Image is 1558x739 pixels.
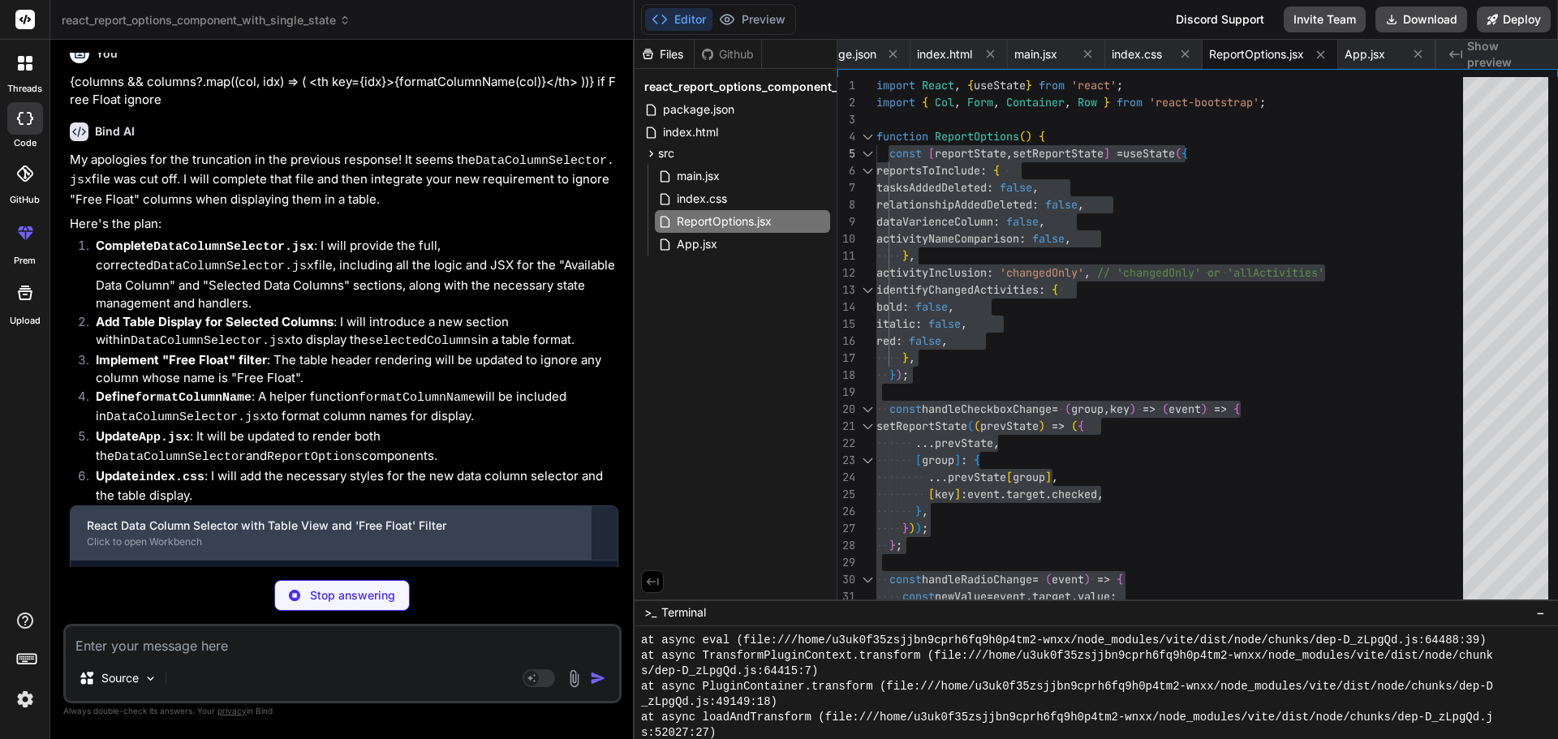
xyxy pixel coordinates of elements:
span: , [1006,146,1013,161]
label: code [14,136,37,150]
span: : [915,316,922,331]
span: : [987,265,993,280]
code: index.css [139,470,204,484]
img: attachment [565,669,583,688]
span: 'react-bootstrap' [1149,95,1259,110]
span: { [1078,419,1084,433]
strong: Add Table Display for Selected Columns [96,314,334,329]
span: : [902,299,909,314]
span: at async eval (file:///home/u3uk0f35zsjjbn9cprh6fq9h0p4tm2-wnxx/node_modules/vite/dist/node/chunk... [641,633,1487,648]
button: Editor [645,8,712,31]
span: event [967,487,1000,501]
span: dataVarienceColumn [876,214,993,229]
strong: Define [96,389,252,404]
div: 23 [837,452,855,469]
span: activityInclusion [876,265,987,280]
span: index.html [661,122,720,142]
div: Click to collapse the range. [857,418,878,435]
li: : I will add the necessary styles for the new data column selector and the table display. [83,467,618,505]
span: { [974,453,980,467]
div: 16 [837,333,855,350]
span: useState [974,78,1026,92]
div: 12 [837,264,855,281]
div: Discord Support [1166,6,1274,32]
button: Download [1375,6,1467,32]
div: 20 [837,401,855,418]
span: { [1117,572,1123,586]
div: Click to open Workbench [87,535,575,548]
span: => [1052,419,1065,433]
span: , [993,436,1000,450]
span: src [658,145,674,161]
span: ; [1259,95,1266,110]
span: , [1097,487,1104,501]
img: Pick Models [144,672,157,685]
span: ( [1019,129,1026,144]
span: import [876,78,915,92]
div: Click to collapse the range. [857,128,878,145]
div: 14 [837,299,855,316]
span: false [1000,180,1032,195]
li: : I will provide the full, corrected file, including all the logic and JSX for the "Available Dat... [83,237,618,313]
p: Here's the plan: [70,215,618,234]
span: ... [928,470,948,484]
label: prem [14,254,36,268]
span: const [902,589,935,604]
span: } [902,350,909,365]
span: = [1032,572,1039,586]
span: , [1039,214,1045,229]
span: index.css [675,189,729,208]
div: 19 [837,384,855,401]
div: 3 [837,111,855,128]
span: const [889,572,922,586]
span: = [1117,146,1123,161]
span: , [909,350,915,365]
div: 25 [837,486,855,503]
span: . [1071,589,1078,604]
div: Github [695,46,761,62]
span: event [1052,572,1084,586]
div: 5 [837,145,855,162]
label: Upload [10,314,41,328]
span: false [928,316,961,331]
strong: Complete [96,238,314,253]
div: Click to collapse the range. [857,162,878,179]
span: ) [1039,419,1045,433]
span: − [1536,604,1545,621]
span: event [1168,402,1201,416]
span: [ [1006,470,1013,484]
span: { [1052,282,1058,297]
img: settings [11,685,39,713]
span: red [876,333,896,348]
span: . [1026,589,1032,604]
span: { [1181,146,1188,161]
span: { [1233,402,1240,416]
span: , [941,333,948,348]
code: App.jsx [139,431,190,445]
span: ( [1175,146,1181,161]
span: ReportOptions [935,129,1019,144]
code: selectedColumns [368,334,478,348]
span: ) [909,521,915,535]
span: key [935,487,954,501]
span: reportsToInclude [876,163,980,178]
span: react_report_options_component_with_single_state [62,12,351,28]
span: event [993,589,1026,604]
span: = [1052,402,1058,416]
span: ; [1110,589,1117,604]
p: My apologies for the truncation in the previous response! It seems the file was cut off. I will c... [70,151,618,209]
span: Show preview [1467,38,1545,71]
div: 17 [837,350,855,367]
span: , [1078,197,1084,212]
div: Click to collapse the range. [857,571,878,588]
span: => [1143,402,1156,416]
span: } [1104,95,1110,110]
span: checked [1052,487,1097,501]
button: Invite Team [1284,6,1366,32]
h6: Bind AI [95,123,135,140]
span: , [1104,402,1110,416]
div: 30 [837,571,855,588]
div: 9 [837,213,855,230]
span: group [922,453,954,467]
span: false [909,333,941,348]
